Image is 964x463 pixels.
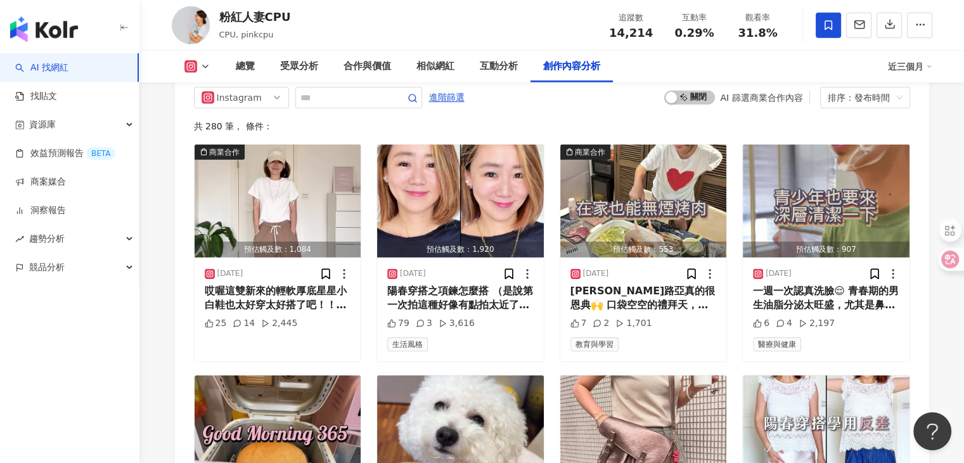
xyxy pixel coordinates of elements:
[172,6,210,44] img: KOL Avatar
[743,145,909,258] button: 預估觸及數：907
[743,145,909,258] img: post-image
[344,59,391,74] div: 合作與價值
[219,30,274,39] span: CPU, pinkcpu
[209,146,240,159] div: 商業合作
[776,317,792,330] div: 4
[387,284,534,313] div: 陽春穿搭之項鍊怎麼搭 （是說第一次拍這種好像有點拍太近了[PERSON_NAME]） （誰叫我老花眼噗） （留言符號傳項鍊連結給你ㄎㄎ）
[575,146,605,159] div: 商業合作
[387,337,428,351] span: 生活風格
[387,317,409,330] div: 79
[671,11,719,24] div: 互動率
[10,16,78,42] img: logo
[15,90,57,103] a: 找貼文
[280,59,318,74] div: 受眾分析
[674,27,714,39] span: 0.29%
[560,145,727,258] img: post-image
[428,87,465,107] button: 進階篩選
[543,59,600,74] div: 創作內容分析
[15,176,66,188] a: 商案媒合
[753,284,899,313] div: 一週一次認真洗臉😌 青春期的男生油脂分泌太旺盛，尤其是鼻子，就算天天都有洗臉有用洗臉刷（我是懷疑啦，但他說他有🤔）看起來還是油油的、摸起來還是粗粗的⋯⋯ 希望少年虎能維持我們青春期不長痘的傳統（...
[570,317,587,330] div: 7
[799,317,835,330] div: 2,197
[753,317,769,330] div: 6
[743,242,909,258] div: 預估觸及數：907
[29,253,65,282] span: 競品分析
[888,56,932,77] div: 近三個月
[560,242,727,258] div: 預估觸及數：553
[194,121,910,131] div: 共 280 筆 ， 條件：
[15,235,24,244] span: rise
[439,317,475,330] div: 3,616
[377,145,544,258] button: 預估觸及數：1,920
[400,268,426,279] div: [DATE]
[429,88,465,108] span: 進階篩選
[720,93,802,103] div: AI 篩選商業合作內容
[233,317,255,330] div: 14
[261,317,297,330] div: 2,445
[734,11,782,24] div: 觀看率
[15,62,68,74] a: searchAI 找網紅
[195,242,361,258] div: 預估觸及數：1,084
[593,317,609,330] div: 2
[416,59,454,74] div: 相似網紅
[913,412,951,450] iframe: Help Scout Beacon - Open
[416,317,432,330] div: 3
[609,26,653,39] span: 14,214
[583,268,609,279] div: [DATE]
[195,145,361,258] img: post-image
[29,225,65,253] span: 趨勢分析
[15,147,115,160] a: 效益預測報告BETA
[570,337,619,351] span: 教育與學習
[236,59,255,74] div: 總覽
[219,9,291,25] div: 粉紅人妻CPU
[480,59,518,74] div: 互動分析
[195,145,361,258] button: 商業合作預估觸及數：1,084
[607,11,655,24] div: 追蹤數
[15,204,66,217] a: 洞察報告
[828,88,891,108] div: 排序：發布時間
[205,284,351,313] div: 哎喔這雙新來的輕軟厚底星星小白鞋也太好穿太好搭了吧！！！ 留言符號傳連結給你ㄎㄎㄎ😁❤️
[205,317,227,330] div: 25
[377,145,544,258] img: post-image
[377,242,544,258] div: 預估觸及數：1,920
[753,337,801,351] span: 醫療與健康
[217,88,258,108] div: Instagram
[570,284,717,313] div: [PERSON_NAME]路亞真的很恩典🙌 口袋空空的禮拜天，卻過得超 豐盛，有好吃烤肉可以試吃、有厲害好物可以體驗，還有可愛貼心女孩們陪著邊煮邊吃邊聊天❤️ 社團搜尋 #粉紅人妻選物團 和禮拜...
[560,145,727,258] button: 商業合作預估觸及數：553
[615,317,652,330] div: 1,701
[738,27,777,39] span: 31.8%
[29,110,56,139] span: 資源庫
[766,268,792,279] div: [DATE]
[217,268,243,279] div: [DATE]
